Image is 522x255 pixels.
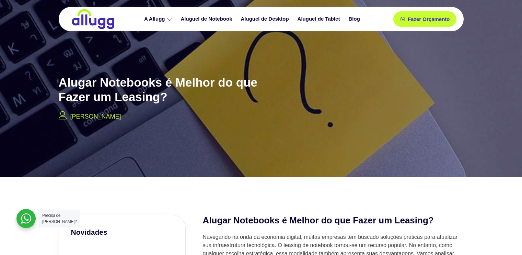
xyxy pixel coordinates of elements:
h2: Alugar Notebooks é Melhor do que Fazer um Leasing? [59,75,278,104]
a: Aluguel de Notebook [177,13,237,25]
a: Aluguel de Tablet [294,13,345,25]
p: [PERSON_NAME] [70,112,121,121]
h3: Novidades [71,227,173,237]
iframe: Chat Widget [488,222,522,255]
span: Fazer Orçamento [408,16,450,22]
a: Fazer Orçamento [393,11,457,27]
span: Precisa de [PERSON_NAME]? [42,213,77,224]
a: Blog [345,13,365,25]
h2: Alugar Notebooks é Melhor do que Fazer um Leasing? [203,215,464,226]
a: A Allugg [141,13,177,25]
a: Aluguel de Desktop [237,13,294,25]
div: Widget de chat [488,222,522,255]
img: locação de TI é Allugg [71,9,115,30]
